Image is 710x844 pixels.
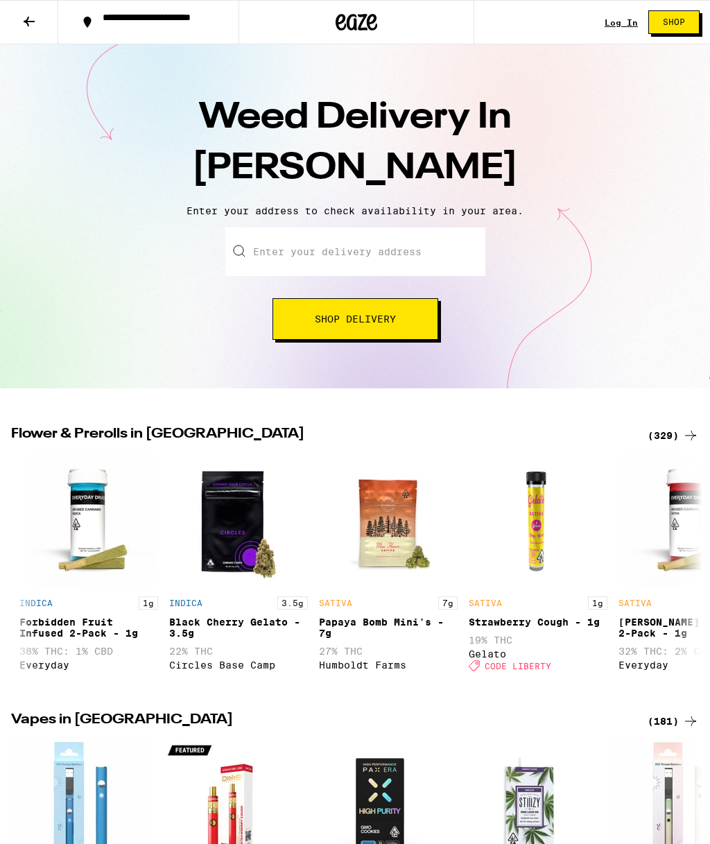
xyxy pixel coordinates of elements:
[169,660,308,671] div: Circles Base Camp
[19,451,158,589] img: Everyday - Forbidden Fruit Infused 2-Pack - 1g
[469,451,607,589] img: Gelato - Strawberry Cough - 1g
[14,205,696,216] p: Enter your address to check availability in your area.
[469,598,502,608] p: SATIVA
[648,10,700,34] button: Shop
[638,10,710,34] a: Shop
[169,646,308,657] p: 22% THC
[469,451,607,678] div: Open page for Strawberry Cough - 1g from Gelato
[438,596,458,610] p: 7g
[11,713,631,730] h2: Vapes in [GEOGRAPHIC_DATA]
[169,617,308,639] div: Black Cherry Gelato - 3.5g
[315,314,396,324] span: Shop Delivery
[277,596,308,610] p: 3.5g
[169,451,308,678] div: Open page for Black Cherry Gelato - 3.5g from Circles Base Camp
[11,427,631,444] h2: Flower & Prerolls in [GEOGRAPHIC_DATA]
[19,451,158,678] div: Open page for Forbidden Fruit Infused 2-Pack - 1g from Everyday
[192,150,518,187] span: [PERSON_NAME]
[19,598,53,608] p: INDICA
[469,648,607,660] div: Gelato
[618,598,652,608] p: SATIVA
[588,596,607,610] p: 1g
[319,617,458,639] div: Papaya Bomb Mini's - 7g
[319,598,352,608] p: SATIVA
[19,660,158,671] div: Everyday
[225,227,485,276] input: Enter your delivery address
[648,713,699,730] a: (181)
[319,646,458,657] p: 27% THC
[169,451,308,589] img: Circles Base Camp - Black Cherry Gelato - 3.5g
[605,18,638,27] a: Log In
[319,451,458,589] img: Humboldt Farms - Papaya Bomb Mini's - 7g
[319,451,458,678] div: Open page for Papaya Bomb Mini's - 7g from Humboldt Farms
[169,598,202,608] p: INDICA
[19,617,158,639] div: Forbidden Fruit Infused 2-Pack - 1g
[648,427,699,444] a: (329)
[469,617,607,628] div: Strawberry Cough - 1g
[139,596,158,610] p: 1g
[112,93,598,194] h1: Weed Delivery In
[485,661,551,670] span: CODE LIBERTY
[663,18,685,26] span: Shop
[272,298,438,340] button: Shop Delivery
[469,635,607,646] p: 19% THC
[319,660,458,671] div: Humboldt Farms
[19,646,158,657] p: 38% THC: 1% CBD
